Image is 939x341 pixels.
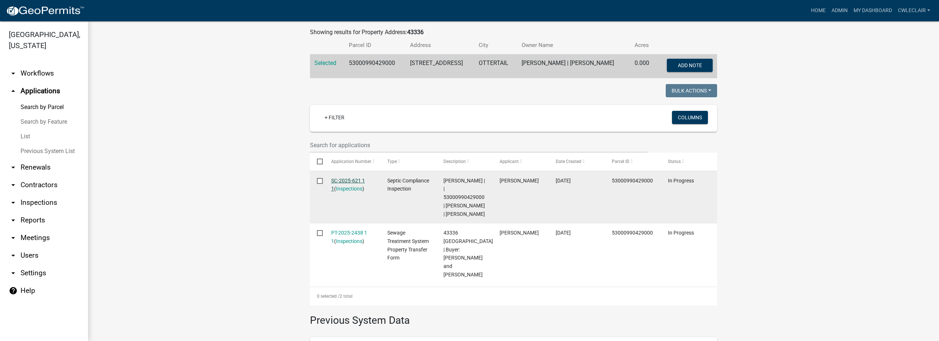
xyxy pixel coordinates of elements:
datatable-header-cell: Type [380,153,436,170]
i: arrow_drop_up [9,87,18,95]
a: Inspections [336,238,362,244]
span: 43336 LONG LAKE LN | Buyer: Darrin D. Riley and Claire E. Riley [443,230,493,277]
datatable-header-cell: Application Number [324,153,380,170]
span: Treva Mayfield [500,230,539,236]
i: arrow_drop_down [9,269,18,277]
td: [PERSON_NAME] | [PERSON_NAME] [517,54,630,79]
h3: Previous System Data [310,305,717,328]
span: Type [387,159,397,164]
datatable-header-cell: Applicant [493,153,549,170]
span: Parcel ID [612,159,629,164]
span: Description [443,159,466,164]
button: Bulk Actions [666,84,717,97]
div: ( ) [331,177,373,193]
input: Search for applications [310,138,647,153]
th: Parcel ID [344,37,406,54]
span: 53000990429000 [612,230,653,236]
div: Showing results for Property Address: [310,28,717,37]
div: 2 total [310,287,717,305]
span: Applicant [500,159,519,164]
datatable-header-cell: Date Created [549,153,605,170]
i: arrow_drop_down [9,233,18,242]
a: cwleclair [895,4,933,18]
span: 08/20/2025 [556,230,571,236]
i: arrow_drop_down [9,251,18,260]
th: City [474,37,517,54]
span: Date Created [556,159,581,164]
td: OTTERTAIL [474,54,517,79]
span: In Progress [668,178,694,184]
a: SC-2025-621 1 1 [331,178,365,192]
strong: 43336 [407,29,424,36]
span: Add Note [677,62,702,68]
a: + Filter [319,111,350,124]
span: Status [668,159,681,164]
i: help [9,286,18,295]
td: [STREET_ADDRESS] [406,54,474,79]
a: Selected [314,59,336,66]
datatable-header-cell: Description [436,153,493,170]
datatable-header-cell: Status [661,153,717,170]
a: PT-2025-2438 1 1 [331,230,367,244]
i: arrow_drop_down [9,198,18,207]
i: arrow_drop_down [9,69,18,78]
span: Sewage Treatment System Property Transfer Form [387,230,429,261]
span: Application Number [331,159,371,164]
datatable-header-cell: Parcel ID [605,153,661,170]
i: arrow_drop_down [9,181,18,189]
span: Emma Swenson | | 53000990429000 | HOWARD E HEATH | NORMA J HEATH [443,178,485,217]
span: Scott M Ellingson [500,178,539,184]
td: 0.000 [630,54,656,79]
th: Address [406,37,474,54]
a: Admin [829,4,851,18]
a: Home [808,4,829,18]
th: Acres [630,37,656,54]
a: Inspections [336,186,362,192]
button: Add Note [667,59,713,72]
span: Septic Compliance Inspection [387,178,429,192]
span: 0 selected / [317,294,340,299]
span: 53000990429000 [612,178,653,184]
span: 09/07/2025 [556,178,571,184]
datatable-header-cell: Select [310,153,324,170]
span: In Progress [668,230,694,236]
i: arrow_drop_down [9,216,18,225]
button: Columns [672,111,708,124]
i: arrow_drop_down [9,163,18,172]
a: My Dashboard [851,4,895,18]
th: Owner Name [517,37,630,54]
div: ( ) [331,229,373,246]
td: 53000990429000 [344,54,406,79]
